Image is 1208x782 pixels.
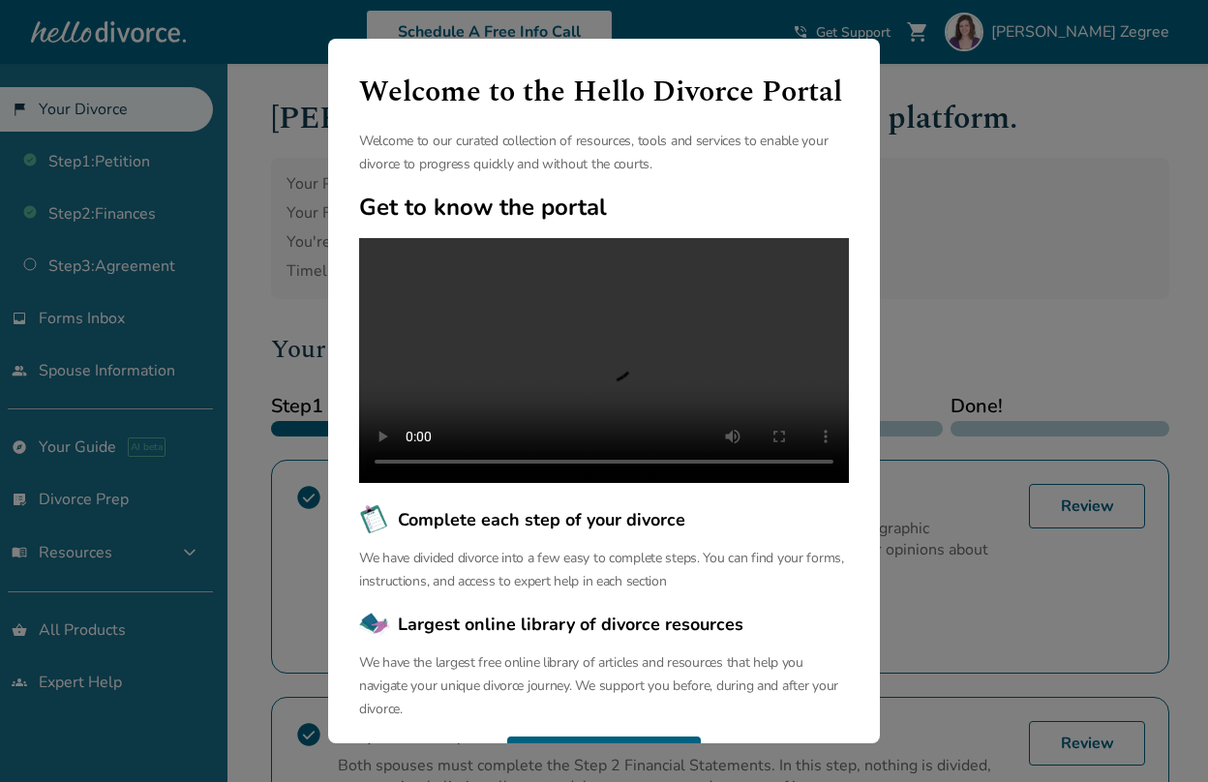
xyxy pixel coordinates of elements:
h1: Welcome to the Hello Divorce Portal [359,70,849,114]
img: Complete each step of your divorce [359,504,390,535]
p: Welcome to our curated collection of resources, tools and services to enable your divorce to prog... [359,130,849,176]
iframe: Chat Widget [1111,689,1208,782]
p: We have divided divorce into a few easy to complete steps. You can find your forms, instructions,... [359,547,849,593]
button: Continue [507,737,701,779]
span: Complete each step of your divorce [398,507,685,532]
p: We have the largest free online library of articles and resources that help you navigate your uni... [359,651,849,721]
span: Largest online library of divorce resources [398,612,743,637]
img: Largest online library of divorce resources [359,609,390,640]
h2: Get to know the portal [359,192,849,223]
